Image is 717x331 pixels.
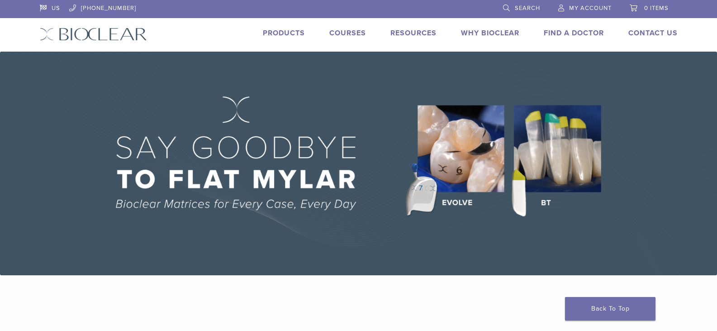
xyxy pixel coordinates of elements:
img: Bioclear [40,28,147,41]
a: Find A Doctor [544,29,604,38]
a: Contact Us [628,29,678,38]
a: Products [263,29,305,38]
span: My Account [569,5,612,12]
span: Search [515,5,540,12]
a: Why Bioclear [461,29,519,38]
a: Resources [390,29,437,38]
a: Back To Top [565,297,655,321]
a: Courses [329,29,366,38]
span: 0 items [644,5,669,12]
